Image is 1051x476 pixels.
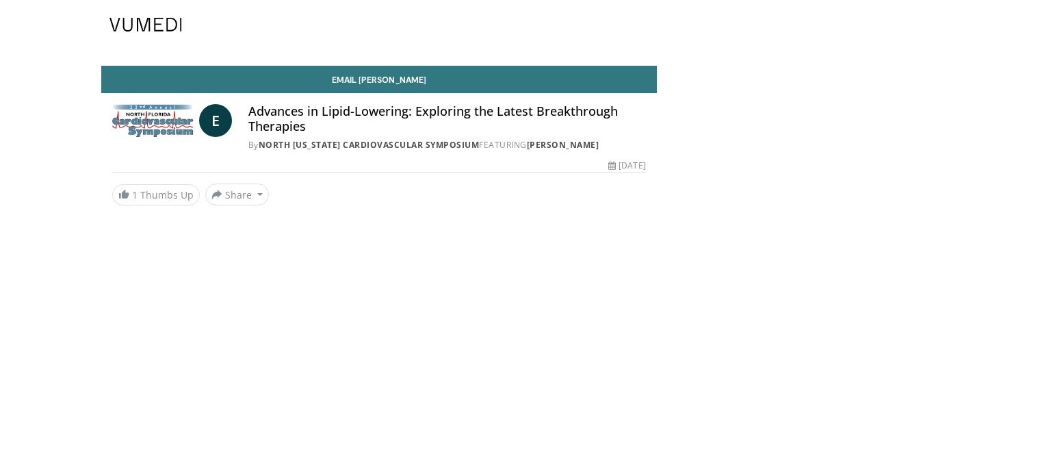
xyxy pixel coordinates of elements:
[248,139,646,151] div: By FEATURING
[199,104,232,137] a: E
[205,184,269,205] button: Share
[248,104,646,134] h4: Advances in Lipid-Lowering: Exploring the Latest Breakthrough Therapies
[259,139,480,151] a: North [US_STATE] Cardiovascular Symposium
[109,18,182,32] img: VuMedi Logo
[132,188,138,201] span: 1
[101,66,657,93] a: Email [PERSON_NAME]
[527,139,599,151] a: [PERSON_NAME]
[608,160,645,172] div: [DATE]
[112,104,194,137] img: North Florida Cardiovascular Symposium
[112,184,200,205] a: 1 Thumbs Up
